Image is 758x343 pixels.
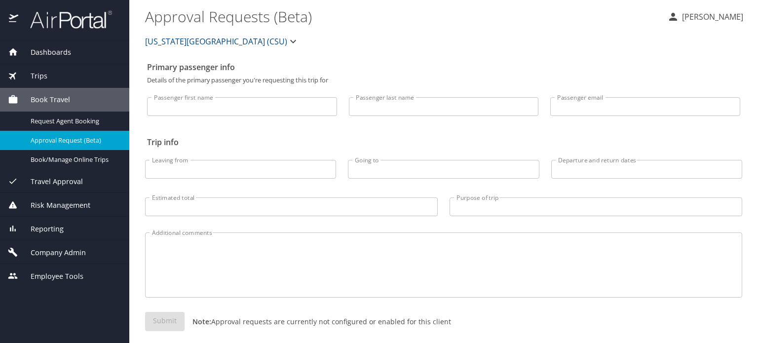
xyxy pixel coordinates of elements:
[147,77,740,83] p: Details of the primary passenger you're requesting this trip for
[145,35,287,48] span: [US_STATE][GEOGRAPHIC_DATA] (CSU)
[141,32,303,51] button: [US_STATE][GEOGRAPHIC_DATA] (CSU)
[147,134,740,150] h2: Trip info
[18,47,71,58] span: Dashboards
[185,316,451,327] p: Approval requests are currently not configured or enabled for this client
[18,176,83,187] span: Travel Approval
[18,247,86,258] span: Company Admin
[18,271,83,282] span: Employee Tools
[31,155,117,164] span: Book/Manage Online Trips
[147,59,740,75] h2: Primary passenger info
[9,10,19,29] img: icon-airportal.png
[18,71,47,81] span: Trips
[18,200,90,211] span: Risk Management
[31,116,117,126] span: Request Agent Booking
[145,1,659,32] h1: Approval Requests (Beta)
[663,8,747,26] button: [PERSON_NAME]
[18,224,64,234] span: Reporting
[679,11,743,23] p: [PERSON_NAME]
[19,10,112,29] img: airportal-logo.png
[31,136,117,145] span: Approval Request (Beta)
[18,94,70,105] span: Book Travel
[192,317,211,326] strong: Note:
